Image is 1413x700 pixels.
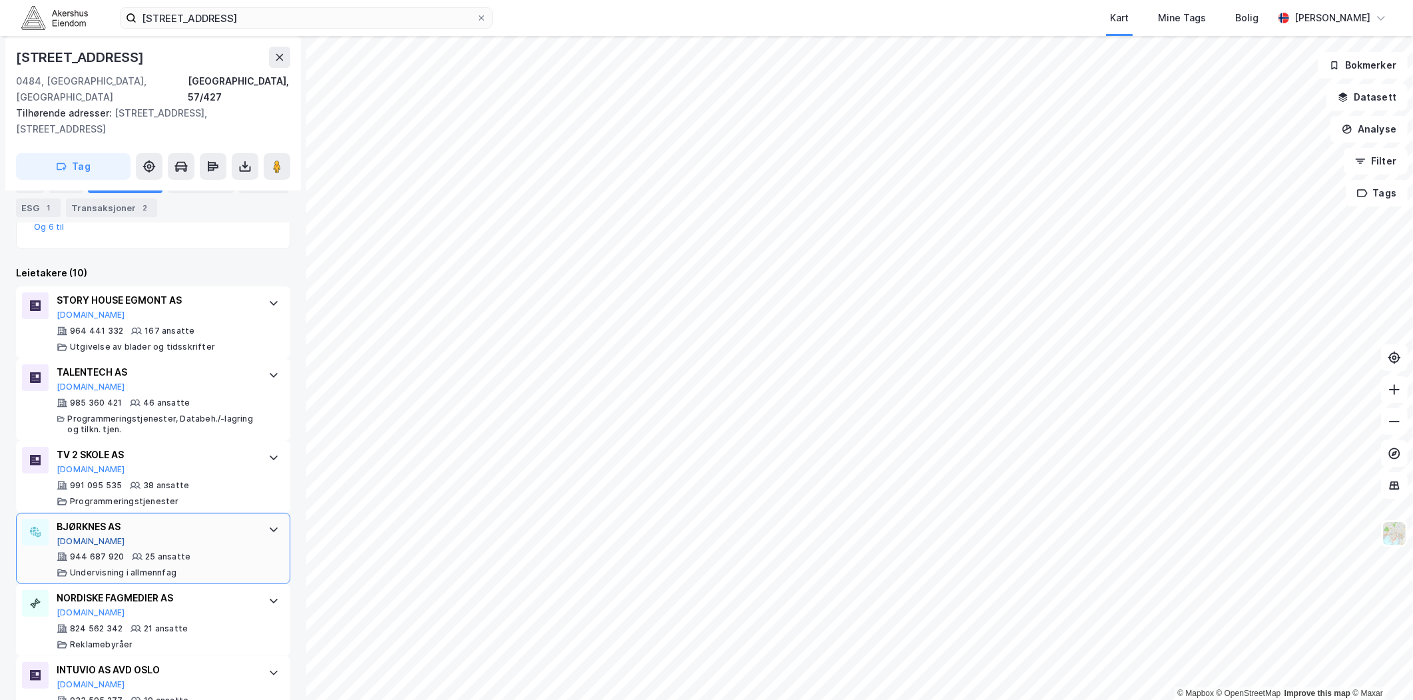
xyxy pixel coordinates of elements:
button: Tag [16,153,131,180]
button: Filter [1344,148,1408,175]
button: Bokmerker [1318,52,1408,79]
div: Mine Tags [1158,10,1206,26]
div: 0484, [GEOGRAPHIC_DATA], [GEOGRAPHIC_DATA] [16,73,188,105]
div: 38 ansatte [143,480,189,491]
div: [PERSON_NAME] [1294,10,1370,26]
iframe: Chat Widget [1346,636,1413,700]
button: Og 6 til [34,222,65,232]
button: [DOMAIN_NAME] [57,607,125,618]
button: [DOMAIN_NAME] [57,464,125,475]
button: [DOMAIN_NAME] [57,536,125,547]
div: [STREET_ADDRESS], [STREET_ADDRESS] [16,105,280,137]
button: Datasett [1326,84,1408,111]
img: akershus-eiendom-logo.9091f326c980b4bce74ccdd9f866810c.svg [21,6,88,29]
button: [DOMAIN_NAME] [57,679,125,690]
div: ESG [16,198,61,217]
div: Transaksjoner [66,198,157,217]
div: 944 687 920 [70,551,124,562]
button: Tags [1346,180,1408,206]
a: Improve this map [1284,689,1350,698]
div: 1 [42,201,55,214]
div: Utgivelse av blader og tidsskrifter [70,342,215,352]
img: Z [1382,521,1407,546]
div: Kart [1110,10,1129,26]
a: Mapbox [1177,689,1214,698]
div: TALENTECH AS [57,364,255,380]
div: STORY HOUSE EGMONT AS [57,292,255,308]
div: 2 [139,201,152,214]
div: 964 441 332 [70,326,123,336]
div: [GEOGRAPHIC_DATA], 57/427 [188,73,290,105]
div: Undervisning i allmennfag [70,567,176,578]
div: Programmeringstjenester [70,496,179,507]
div: Leietakere (10) [16,265,290,281]
button: Analyse [1330,116,1408,143]
div: 167 ansatte [144,326,194,336]
div: 991 095 535 [70,480,122,491]
div: 824 562 342 [70,623,123,634]
div: Reklamebyråer [70,639,133,650]
div: 985 360 421 [70,398,122,408]
button: [DOMAIN_NAME] [57,382,125,392]
div: BJØRKNES AS [57,519,255,535]
div: [STREET_ADDRESS] [16,47,146,68]
div: NORDISKE FAGMEDIER AS [57,590,255,606]
div: 46 ansatte [143,398,190,408]
div: 25 ansatte [145,551,190,562]
div: Programmeringstjenester, Databeh./-lagring og tilkn. tjen. [67,414,255,435]
div: 21 ansatte [144,623,188,634]
input: Søk på adresse, matrikkel, gårdeiere, leietakere eller personer [137,8,476,28]
span: Tilhørende adresser: [16,107,115,119]
div: Kontrollprogram for chat [1346,636,1413,700]
div: INTUVIO AS AVD OSLO [57,662,255,678]
div: TV 2 SKOLE AS [57,447,255,463]
div: Bolig [1235,10,1259,26]
button: [DOMAIN_NAME] [57,310,125,320]
a: OpenStreetMap [1217,689,1281,698]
